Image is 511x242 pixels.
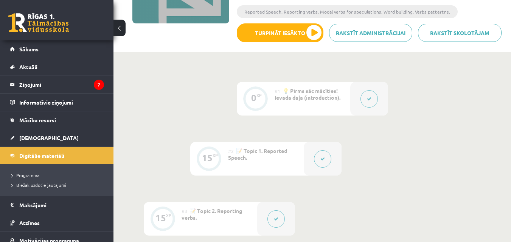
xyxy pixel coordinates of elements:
div: XP [256,93,262,97]
legend: Ziņojumi [19,76,104,93]
a: Atzīmes [10,214,104,231]
li: Reported Speech. Reporting verbs. Modal verbs for speculations. Word building. Verbs pattertns. [237,5,458,18]
span: Programma [11,172,39,178]
span: 📝 Topic 1. Reported Speech. [228,147,287,161]
div: 15 [155,214,166,221]
span: #3 [182,208,187,214]
a: Informatīvie ziņojumi [10,94,104,111]
a: Biežāk uzdotie jautājumi [11,182,106,188]
a: Rakstīt skolotājam [418,24,502,42]
div: XP [166,213,171,217]
span: #1 [275,88,280,94]
a: Rakstīt administrācijai [329,24,413,42]
a: Digitālie materiāli [10,147,104,164]
span: Aktuāli [19,63,37,70]
legend: Maksājumi [19,196,104,214]
span: Digitālie materiāli [19,152,64,159]
span: #2 [228,148,234,154]
span: Mācību resursi [19,117,56,123]
a: Maksājumi [10,196,104,214]
a: Sākums [10,40,104,58]
a: [DEMOGRAPHIC_DATA] [10,129,104,146]
button: Turpināt iesākto [237,23,323,42]
span: [DEMOGRAPHIC_DATA] [19,134,79,141]
legend: Informatīvie ziņojumi [19,94,104,111]
div: 0 [251,94,256,101]
a: Programma [11,172,106,179]
span: 📝 Topic 2. Reporting verbs. [182,207,242,221]
div: 15 [202,154,213,161]
a: Ziņojumi7 [10,76,104,93]
div: XP [213,153,218,157]
a: Rīgas 1. Tālmācības vidusskola [8,13,69,32]
a: Mācību resursi [10,111,104,129]
i: 7 [94,80,104,90]
span: Biežāk uzdotie jautājumi [11,182,66,188]
a: Aktuāli [10,58,104,76]
span: Sākums [19,46,39,52]
span: 💡 Pirms sāc mācīties! Ievada daļa (introduction). [275,87,340,101]
span: Atzīmes [19,219,40,226]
